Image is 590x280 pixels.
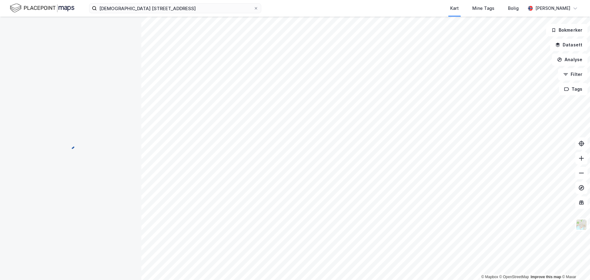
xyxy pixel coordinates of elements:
[508,5,519,12] div: Bolig
[472,5,494,12] div: Mine Tags
[559,83,588,95] button: Tags
[450,5,459,12] div: Kart
[552,53,588,66] button: Analyse
[559,250,590,280] iframe: Chat Widget
[535,5,570,12] div: [PERSON_NAME]
[97,4,254,13] input: Søk på adresse, matrikkel, gårdeiere, leietakere eller personer
[558,68,588,81] button: Filter
[546,24,588,36] button: Bokmerker
[531,275,561,279] a: Improve this map
[576,219,587,231] img: Z
[66,140,76,150] img: spinner.a6d8c91a73a9ac5275cf975e30b51cfb.svg
[499,275,529,279] a: OpenStreetMap
[10,3,74,14] img: logo.f888ab2527a4732fd821a326f86c7f29.svg
[481,275,498,279] a: Mapbox
[550,39,588,51] button: Datasett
